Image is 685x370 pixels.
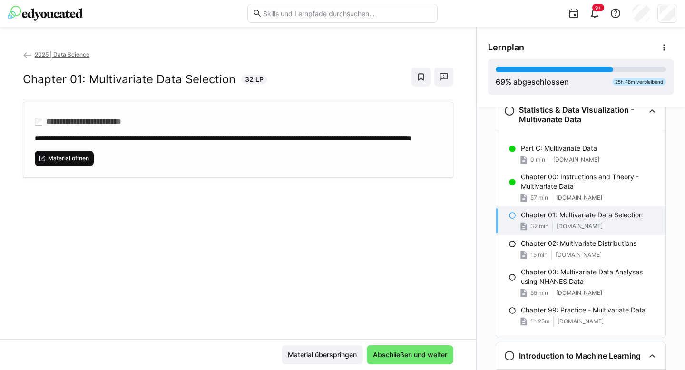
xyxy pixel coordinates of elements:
span: 57 min [530,194,548,202]
span: 32 min [530,223,548,230]
span: 2025 | Data Science [35,51,89,58]
button: Abschließen und weiter [367,345,453,364]
span: [DOMAIN_NAME] [556,289,602,297]
span: Lernplan [488,42,524,53]
span: 0 min [530,156,545,164]
p: Chapter 99: Practice - Multivariate Data [521,305,646,315]
span: 55 min [530,289,548,297]
p: Chapter 02: Multivariate Distributions [521,239,636,248]
div: % abgeschlossen [496,76,569,88]
span: [DOMAIN_NAME] [553,156,599,164]
p: Part C: Multivariate Data [521,144,597,153]
input: Skills und Lernpfade durchsuchen… [262,9,432,18]
h3: Statistics & Data Visualization - Multivariate Data [519,105,645,124]
span: Material überspringen [286,350,358,360]
span: 69 [496,77,505,87]
h2: Chapter 01: Multivariate Data Selection [23,72,235,87]
button: Material öffnen [35,151,94,166]
span: 9+ [595,5,601,10]
button: Material überspringen [282,345,363,364]
h3: Introduction to Machine Learning [519,351,641,360]
span: [DOMAIN_NAME] [558,318,604,325]
span: [DOMAIN_NAME] [556,194,602,202]
span: [DOMAIN_NAME] [556,251,602,259]
span: 1h 25m [530,318,549,325]
p: Chapter 01: Multivariate Data Selection [521,210,643,220]
span: [DOMAIN_NAME] [557,223,603,230]
a: 2025 | Data Science [23,51,89,58]
span: 15 min [530,251,548,259]
span: Abschließen und weiter [372,350,449,360]
p: Chapter 00: Instructions and Theory - Multivariate Data [521,172,658,191]
p: Chapter 03: Multivariate Data Analyses using NHANES Data [521,267,658,286]
span: Material öffnen [47,155,90,162]
span: 32 LP [245,75,264,84]
div: 25h 48m verbleibend [612,78,666,86]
